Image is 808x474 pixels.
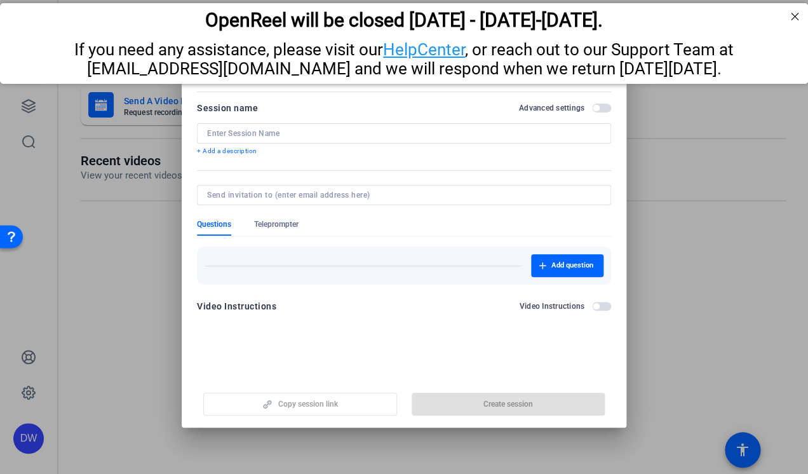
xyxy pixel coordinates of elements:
input: Send invitation to (enter email address here) [207,190,596,200]
span: If you need any assistance, please visit our , or reach out to our Support Team at [EMAIL_ADDRESS... [74,37,734,75]
button: Add question [531,254,603,277]
input: Enter Session Name [207,128,601,139]
p: + Add a description [197,146,611,156]
span: Add question [551,261,593,271]
h2: Video Instructions [520,301,585,311]
div: Session name [197,100,258,116]
span: Teleprompter [254,219,299,229]
span: Questions [197,219,231,229]
div: Video Instructions [197,299,276,314]
div: OpenReel will be closed [DATE] - [DATE]-[DATE]. [16,6,792,28]
h2: Advanced settings [519,103,584,113]
a: HelpCenter [383,37,465,56]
